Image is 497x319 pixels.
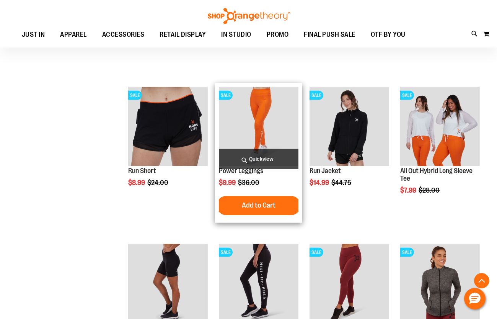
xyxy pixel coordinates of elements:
a: Product image for All Out Hybrid Long Sleeve TeeSALE [400,87,480,168]
span: RETAIL DISPLAY [160,26,206,43]
a: IN STUDIO [214,26,259,44]
span: $44.75 [331,179,352,186]
img: Product image for All Out Hybrid Long Sleeve Tee [400,87,480,167]
span: SALE [310,91,323,100]
img: Product image for Power Leggings [219,87,298,167]
a: Run Short [128,167,156,175]
span: SALE [400,91,414,100]
button: Back To Top [474,273,489,288]
a: JUST IN [14,26,53,44]
div: product [396,83,484,214]
span: $9.99 [219,179,237,186]
span: ACCESSORIES [102,26,145,43]
div: product [215,83,302,223]
span: FINAL PUSH SALE [304,26,356,43]
span: IN STUDIO [222,26,252,43]
a: APPAREL [53,26,95,43]
a: PROMO [259,26,297,44]
a: Product image for Run ShortsSALE [128,87,208,168]
a: Product image for Run JacketSALE [310,87,389,168]
span: SALE [400,248,414,257]
img: Product image for Run Jacket [310,87,389,167]
span: SALE [310,248,323,257]
span: OTF BY YOU [371,26,406,43]
a: Power Leggings [219,167,263,175]
span: $14.99 [310,179,330,186]
a: All Out Hybrid Long Sleeve Tee [400,167,473,182]
span: Add to Cart [242,201,275,209]
span: $24.00 [147,179,169,186]
span: $7.99 [400,186,417,194]
button: Add to Cart [217,196,301,215]
span: $8.99 [128,179,146,186]
a: Product image for Power LeggingsSALE [219,87,298,168]
a: Run Jacket [310,167,341,175]
span: PROMO [267,26,289,43]
span: SALE [219,91,233,100]
a: FINAL PUSH SALE [297,26,363,44]
span: JUST IN [22,26,45,43]
a: OTF BY YOU [363,26,413,44]
a: RETAIL DISPLAY [152,26,214,44]
span: $28.00 [419,186,441,194]
img: Product image for Run Shorts [128,87,208,167]
div: product [306,83,393,206]
img: Shop Orangetheory [207,8,291,24]
span: SALE [128,91,142,100]
span: $36.00 [238,179,261,186]
span: SALE [219,248,233,257]
a: ACCESSORIES [95,26,152,44]
span: APPAREL [60,26,87,43]
div: product [124,83,212,206]
a: Quickview [219,149,298,169]
button: Hello, have a question? Let’s chat. [464,288,486,309]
